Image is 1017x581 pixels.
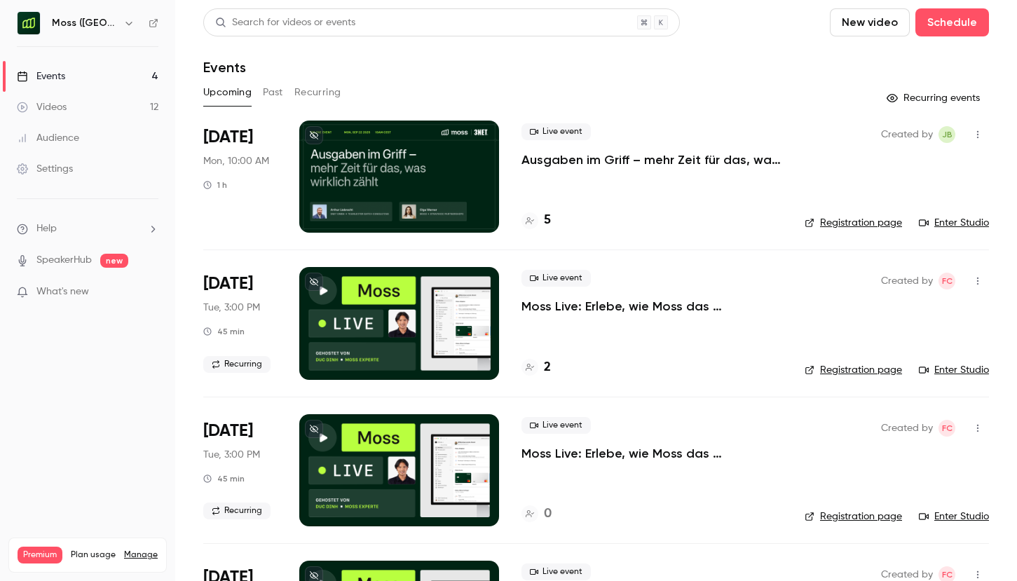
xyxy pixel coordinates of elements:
a: 2 [521,358,551,377]
a: Ausgaben im Griff – mehr Zeit für das, was wirklich zählt [521,151,782,168]
span: What's new [36,285,89,299]
h4: 5 [544,211,551,230]
a: Enter Studio [919,216,989,230]
div: Videos [17,100,67,114]
span: new [100,254,128,268]
img: Moss (DE) [18,12,40,34]
span: Created by [881,126,933,143]
span: Tue, 3:00 PM [203,301,260,315]
span: [DATE] [203,273,253,295]
button: Schedule [915,8,989,36]
a: Registration page [805,363,902,377]
span: FC [942,420,953,437]
div: 45 min [203,326,245,337]
a: Registration page [805,510,902,524]
a: 0 [521,505,552,524]
a: 5 [521,211,551,230]
a: Moss Live: Erlebe, wie Moss das Ausgabenmanagement automatisiert [521,445,782,462]
span: Recurring [203,503,271,519]
span: Help [36,221,57,236]
div: 1 h [203,179,227,191]
div: Audience [17,131,79,145]
button: New video [830,8,910,36]
h1: Events [203,59,246,76]
span: Created by [881,420,933,437]
span: [DATE] [203,126,253,149]
button: Past [263,81,283,104]
div: Events [17,69,65,83]
div: Search for videos or events [215,15,355,30]
li: help-dropdown-opener [17,221,158,236]
span: Recurring [203,356,271,373]
button: Recurring events [880,87,989,109]
button: Upcoming [203,81,252,104]
span: Felicity Cator [938,273,955,289]
span: Felicity Cator [938,420,955,437]
span: Jara Bockx [938,126,955,143]
h4: 2 [544,358,551,377]
span: Plan usage [71,549,116,561]
a: Moss Live: Erlebe, wie Moss das Ausgabenmanagement automatisiert [521,298,782,315]
span: [DATE] [203,420,253,442]
span: Mon, 10:00 AM [203,154,269,168]
span: Live event [521,417,591,434]
a: SpeakerHub [36,253,92,268]
a: Registration page [805,216,902,230]
div: 45 min [203,473,245,484]
span: Premium [18,547,62,563]
span: Live event [521,270,591,287]
span: Tue, 3:00 PM [203,448,260,462]
span: Live event [521,123,591,140]
a: Enter Studio [919,363,989,377]
span: Live event [521,563,591,580]
span: FC [942,273,953,289]
button: Recurring [294,81,341,104]
h6: Moss ([GEOGRAPHIC_DATA]) [52,16,118,30]
h4: 0 [544,505,552,524]
a: Enter Studio [919,510,989,524]
div: Oct 7 Tue, 3:00 PM (Europe/Berlin) [203,267,277,379]
div: Nov 4 Tue, 3:00 PM (Europe/Berlin) [203,414,277,526]
span: JB [942,126,953,143]
iframe: Noticeable Trigger [142,286,158,299]
div: Settings [17,162,73,176]
span: Created by [881,273,933,289]
a: Manage [124,549,158,561]
div: Sep 22 Mon, 10:00 AM (Europe/Berlin) [203,121,277,233]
